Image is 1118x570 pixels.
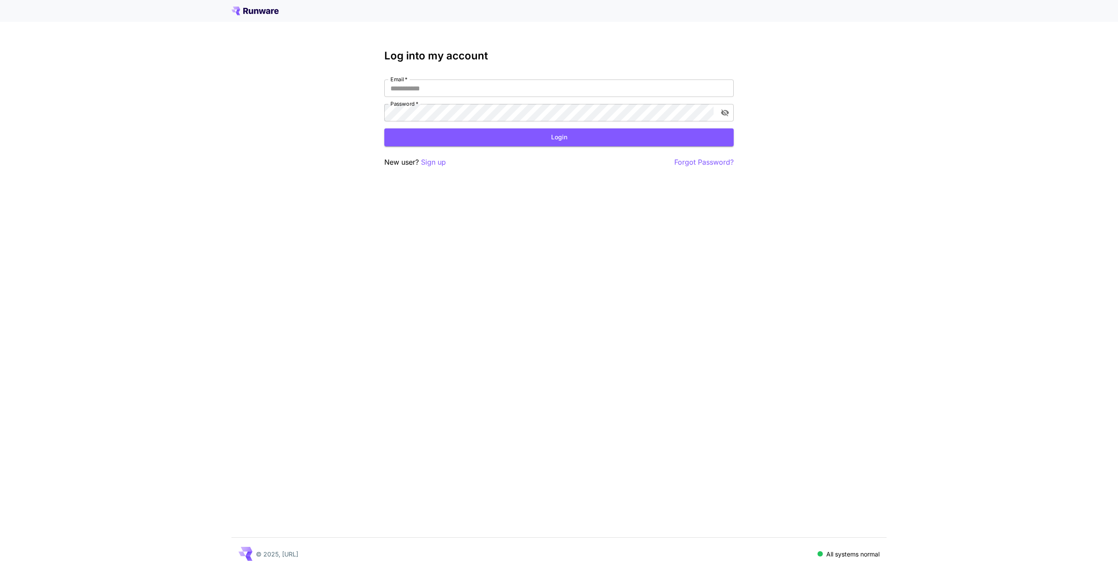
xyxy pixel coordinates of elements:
label: Password [390,100,418,107]
h3: Log into my account [384,50,734,62]
p: All systems normal [826,549,880,559]
button: Sign up [421,157,446,168]
label: Email [390,76,407,83]
p: New user? [384,157,446,168]
button: Forgot Password? [674,157,734,168]
button: Login [384,128,734,146]
button: toggle password visibility [717,105,733,121]
p: © 2025, [URL] [256,549,298,559]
